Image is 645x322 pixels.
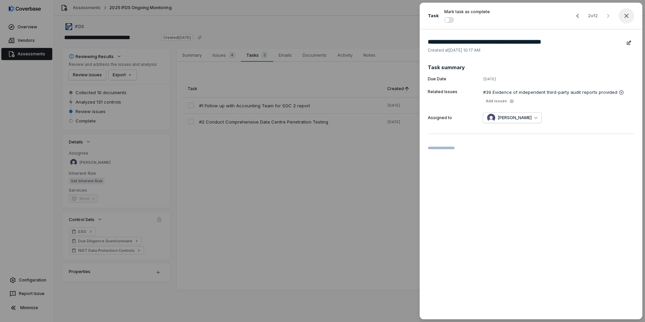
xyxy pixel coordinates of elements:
span: #39 Evidence of independent third-party audit reports provided [483,89,617,96]
img: Meghan Paonessa avatar [487,114,495,122]
span: Mark task as complete [444,9,490,14]
button: Add issues [483,97,516,105]
span: Task [428,12,439,19]
label: Assigned to [428,115,475,120]
span: 2 of 2 [588,13,598,19]
span: Created at [DATE] 10:17 AM [428,48,623,53]
span: [PERSON_NAME] [498,115,532,120]
span: [DATE] [483,77,496,82]
label: Due Date [428,76,475,82]
label: Related Issues [428,89,475,95]
span: Task summary [428,64,634,71]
